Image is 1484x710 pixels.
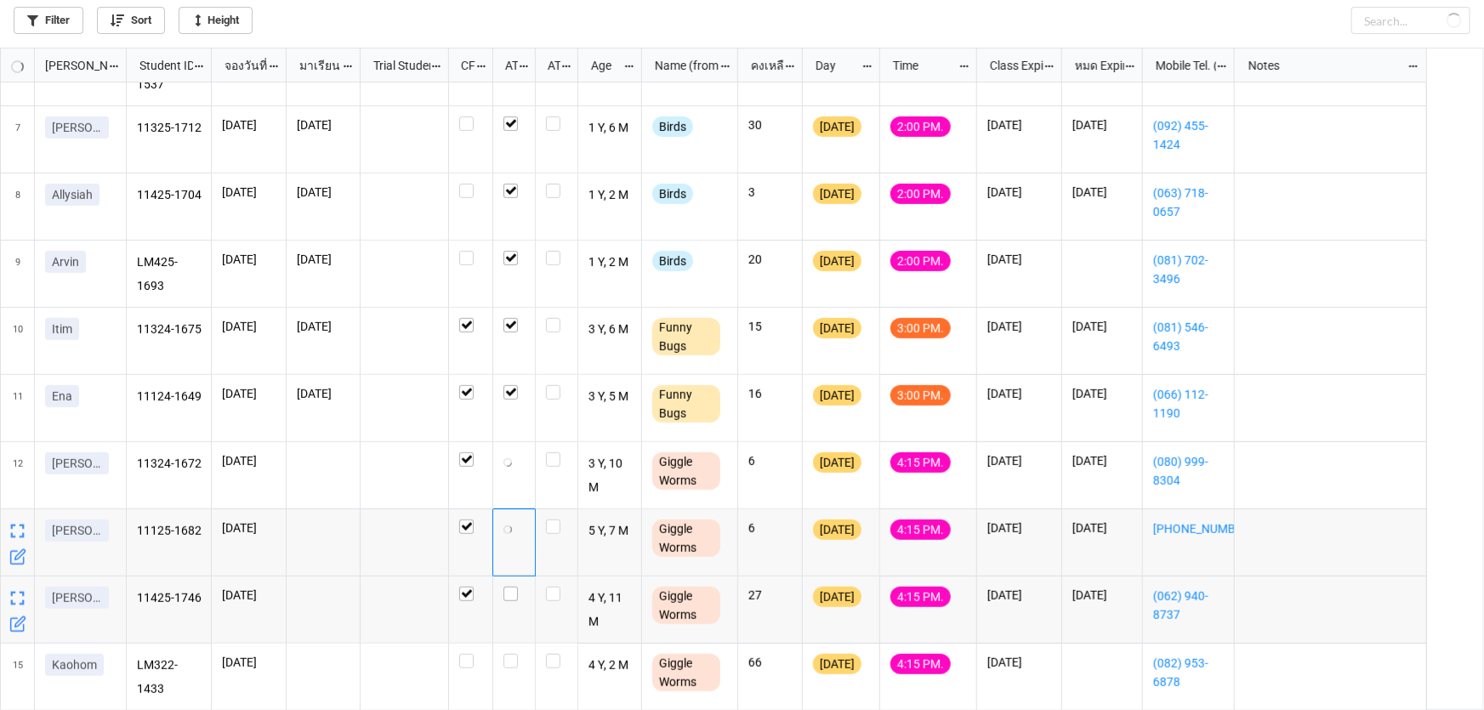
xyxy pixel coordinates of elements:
a: (081) 546-6493 [1153,318,1224,355]
p: 11325-1712 [137,116,202,140]
div: [DATE] [813,654,861,674]
a: Height [179,7,253,34]
div: 3:00 PM. [890,385,951,406]
div: Birds [652,251,693,271]
div: 4:15 PM. [890,520,951,540]
p: 4 Y, 2 M [588,654,632,678]
p: 11324-1675 [137,318,202,342]
span: 10 [13,308,23,374]
p: Kaohom [52,656,97,673]
a: (066) 112-1190 [1153,385,1224,423]
p: [DATE] [222,116,276,133]
a: (063) 718-0657 [1153,184,1224,221]
p: Arvin [52,253,79,270]
a: (062) 940-8737 [1153,587,1224,624]
p: 6 [748,452,792,469]
div: 2:00 PM. [890,184,951,204]
p: 66 [748,654,792,671]
div: Student ID (from [PERSON_NAME] Name) [129,56,193,75]
div: Name (from Class) [645,56,719,75]
p: 11425-1746 [137,587,202,611]
div: 4:15 PM. [890,654,951,674]
div: คงเหลือ (from Nick Name) [741,56,785,75]
p: 11425-1704 [137,184,202,207]
div: 4:15 PM. [890,452,951,473]
p: [DATE] [987,318,1051,335]
p: 16 [748,385,792,402]
a: Sort [97,7,165,34]
div: Birds [652,184,693,204]
div: Class Expiration [980,56,1043,75]
div: Giggle Worms [652,587,720,624]
p: LM322-1433 [137,654,202,700]
span: 8 [15,173,20,240]
p: 1 Y, 2 M [588,251,632,275]
div: Mobile Tel. (from Nick Name) [1146,56,1216,75]
div: [DATE] [813,318,861,338]
p: [DATE] [297,116,350,133]
div: grid [1,48,127,82]
p: [DATE] [1072,318,1132,335]
p: [PERSON_NAME] [52,589,102,606]
div: ATT [495,56,519,75]
a: [PHONE_NUMBER] [1153,520,1224,538]
p: [DATE] [222,385,276,402]
a: (092) 455-1424 [1153,116,1224,154]
p: [DATE] [222,452,276,469]
p: [DATE] [987,452,1051,469]
div: มาเรียน [289,56,343,75]
div: หมด Expired date (from [PERSON_NAME] Name) [1065,56,1124,75]
div: 2:00 PM. [890,116,951,137]
div: Giggle Worms [652,654,720,691]
div: [DATE] [813,520,861,540]
div: [DATE] [813,452,861,473]
p: [DATE] [987,251,1051,268]
span: 11 [13,375,23,441]
a: (080) 999-8304 [1153,452,1224,490]
div: Giggle Worms [652,452,720,490]
p: 11324-1672 [137,452,202,476]
p: [PERSON_NAME] [52,119,102,136]
div: Time [883,56,958,75]
p: [DATE] [987,184,1051,201]
p: 3 Y, 10 M [588,452,632,498]
p: [DATE] [222,251,276,268]
p: [DATE] [222,587,276,604]
p: 11124-1649 [137,385,202,409]
div: [DATE] [813,116,861,137]
a: Filter [14,7,83,34]
div: Day [805,56,861,75]
p: 3 Y, 6 M [588,318,632,342]
p: [DATE] [297,318,350,335]
div: [DATE] [813,385,861,406]
div: 2:00 PM. [890,251,951,271]
p: [DATE] [987,654,1051,671]
p: Ena [52,388,72,405]
p: 6 [748,520,792,537]
div: Giggle Worms [652,520,720,557]
p: 20 [748,251,792,268]
div: Notes [1238,56,1408,75]
p: [DATE] [1072,116,1132,133]
p: [DATE] [297,385,350,402]
p: [DATE] [222,520,276,537]
p: [DATE] [987,520,1051,537]
p: 1 Y, 6 M [588,116,632,140]
p: [PERSON_NAME] [52,455,102,472]
div: Trial Student [363,56,430,75]
p: 5 Y, 7 M [588,520,632,543]
div: จองวันที่ [214,56,269,75]
p: [DATE] [222,318,276,335]
span: 9 [15,241,20,307]
p: 30 [748,116,792,133]
div: CF [451,56,475,75]
p: 1 Y, 2 M [588,184,632,207]
div: [PERSON_NAME] Name [35,56,108,75]
input: Search... [1351,7,1470,34]
p: [DATE] [297,251,350,268]
p: 3 Y, 5 M [588,385,632,409]
div: Age [581,56,624,75]
div: Funny Bugs [652,318,720,355]
p: Allysiah [52,186,93,203]
span: 12 [13,442,23,508]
